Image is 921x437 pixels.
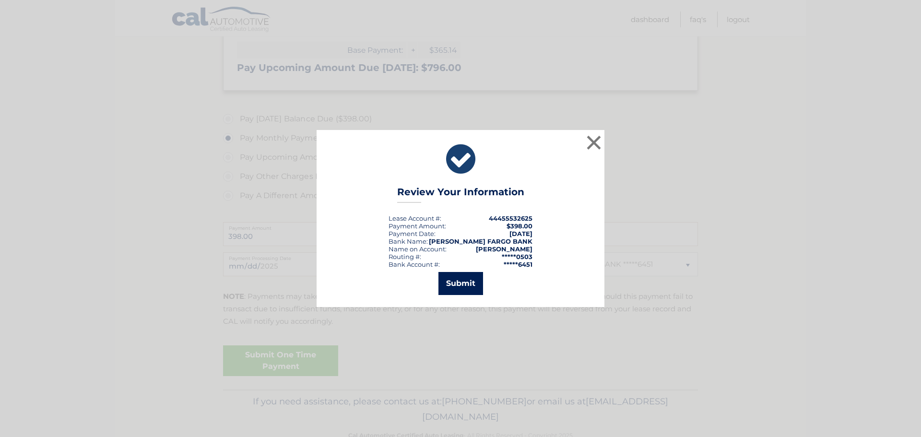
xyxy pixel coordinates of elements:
[389,260,440,268] div: Bank Account #:
[584,133,603,152] button: ×
[389,214,441,222] div: Lease Account #:
[389,237,428,245] div: Bank Name:
[389,230,436,237] div: :
[389,253,421,260] div: Routing #:
[438,272,483,295] button: Submit
[389,222,446,230] div: Payment Amount:
[429,237,532,245] strong: [PERSON_NAME] FARGO BANK
[509,230,532,237] span: [DATE]
[507,222,532,230] span: $398.00
[476,245,532,253] strong: [PERSON_NAME]
[389,245,447,253] div: Name on Account:
[489,214,532,222] strong: 44455532625
[389,230,434,237] span: Payment Date
[397,186,524,203] h3: Review Your Information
